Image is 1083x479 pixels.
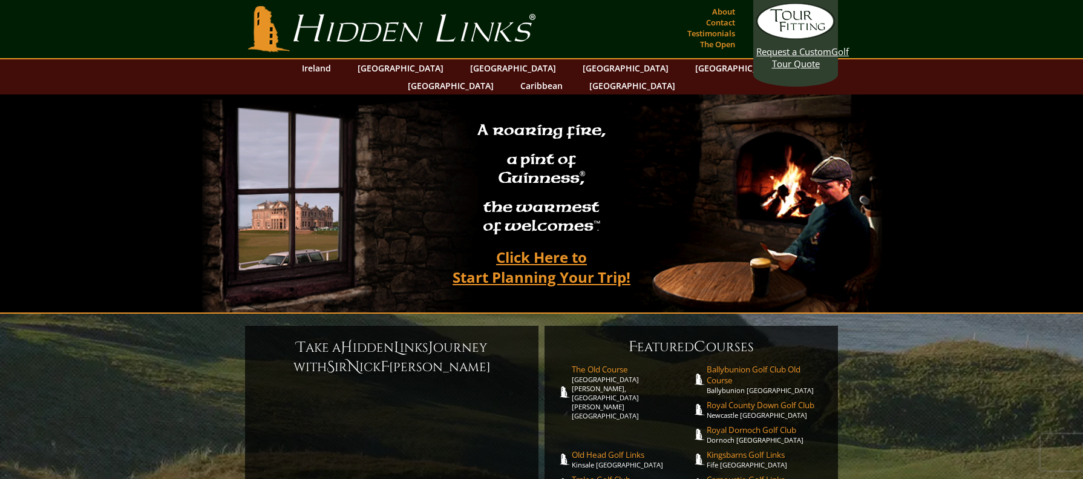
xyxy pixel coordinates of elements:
[707,449,826,460] span: Kingsbarns Golf Links
[707,364,826,395] a: Ballybunion Golf Club Old CourseBallybunion [GEOGRAPHIC_DATA]
[402,77,500,94] a: [GEOGRAPHIC_DATA]
[703,14,738,31] a: Contact
[707,400,826,411] span: Royal County Down Golf Club
[572,449,692,469] a: Old Head Golf LinksKinsale [GEOGRAPHIC_DATA]
[352,59,450,77] a: [GEOGRAPHIC_DATA]
[709,3,738,20] a: About
[707,400,826,420] a: Royal County Down Golf ClubNewcastle [GEOGRAPHIC_DATA]
[583,77,681,94] a: [GEOGRAPHIC_DATA]
[707,449,826,469] a: Kingsbarns Golf LinksFife [GEOGRAPHIC_DATA]
[557,337,826,357] h6: eatured ourses
[756,3,835,70] a: Request a CustomGolf Tour Quote
[327,357,335,377] span: S
[394,338,400,357] span: L
[697,36,738,53] a: The Open
[341,338,353,357] span: H
[572,364,692,420] a: The Old Course[GEOGRAPHIC_DATA][PERSON_NAME], [GEOGRAPHIC_DATA][PERSON_NAME] [GEOGRAPHIC_DATA]
[464,59,562,77] a: [GEOGRAPHIC_DATA]
[257,338,526,377] h6: ake a idden inks ourney with ir ick [PERSON_NAME]
[689,59,787,77] a: [GEOGRAPHIC_DATA]
[572,364,692,375] span: The Old Course
[577,59,675,77] a: [GEOGRAPHIC_DATA]
[756,45,831,58] span: Request a Custom
[684,25,738,42] a: Testimonials
[514,77,569,94] a: Caribbean
[707,424,826,435] span: Royal Dornoch Golf Club
[707,364,826,386] span: Ballybunion Golf Club Old Course
[470,116,613,243] h2: A roaring fire, a pint of Guinness , the warmest of welcomes™.
[440,243,643,291] a: Click Here toStart Planning Your Trip!
[428,338,433,357] span: J
[296,338,306,357] span: T
[381,357,389,377] span: F
[629,337,637,357] span: F
[694,337,706,357] span: C
[707,424,826,444] a: Royal Dornoch Golf ClubDornoch [GEOGRAPHIC_DATA]
[572,449,692,460] span: Old Head Golf Links
[296,59,337,77] a: Ireland
[347,357,359,377] span: N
